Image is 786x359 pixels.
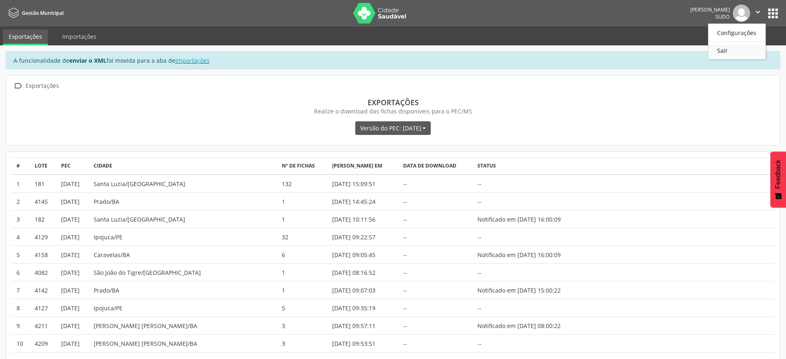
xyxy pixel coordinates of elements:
[57,264,89,281] td: [DATE]
[12,228,30,246] td: 4
[57,29,102,44] a: Importações
[753,7,762,17] i: 
[12,193,30,210] td: 2
[278,264,328,281] td: 1
[57,335,89,352] td: [DATE]
[473,317,583,335] td: Notificado em [DATE] 08:00:22
[6,51,780,69] div: A funcionalidade de foi movida para a aba de
[328,210,399,228] td: [DATE] 10:11:56
[24,80,60,92] div: Exportações
[708,27,765,38] a: Configurações
[399,264,473,281] td: --
[12,80,24,92] i: 
[89,210,278,228] td: Santa Luzia/[GEOGRAPHIC_DATA]
[278,335,328,352] td: 3
[766,6,780,21] button: apps
[89,246,278,264] td: Caravelas/BA
[12,210,30,228] td: 3
[278,228,328,246] td: 32
[12,281,30,299] td: 7
[750,5,766,22] button: 
[57,193,89,210] td: [DATE]
[399,335,473,352] td: --
[473,193,583,210] td: --
[3,29,48,45] a: Exportações
[89,281,278,299] td: Prado/BA
[12,317,30,335] td: 9
[89,193,278,210] td: Prado/BA
[278,210,328,228] td: 1
[328,228,399,246] td: [DATE] 09:22:57
[278,317,328,335] td: 3
[690,6,730,13] div: [PERSON_NAME]
[473,281,583,299] td: Notificado em [DATE] 15:00:22
[35,162,52,170] div: Lote
[30,210,57,228] td: 182
[57,317,89,335] td: [DATE]
[328,264,399,281] td: [DATE] 08:16:52
[30,317,57,335] td: 4211
[22,9,64,17] span: Gestão Municipal
[399,281,473,299] td: --
[733,5,750,22] img: img
[399,228,473,246] td: --
[18,98,768,107] div: Exportações
[30,175,57,193] td: 181
[57,246,89,264] td: [DATE]
[770,151,786,208] button: Feedback - Mostrar pesquisa
[18,107,768,116] div: Realize o download das fichas disponíveis para o PEC/MS
[282,162,323,170] div: Nº de fichas
[30,264,57,281] td: 4082
[12,264,30,281] td: 6
[89,175,278,193] td: Santa Luzia/[GEOGRAPHIC_DATA]
[89,264,278,281] td: São João do Tigre/[GEOGRAPHIC_DATA]
[175,57,210,64] a: Importações
[94,162,274,170] div: Cidade
[399,193,473,210] td: --
[12,175,30,193] td: 1
[89,335,278,352] td: [PERSON_NAME] [PERSON_NAME]/BA
[12,246,30,264] td: 5
[89,317,278,335] td: [PERSON_NAME] [PERSON_NAME]/BA
[583,158,774,175] th: Actions
[328,299,399,317] td: [DATE] 09:35:19
[473,299,583,317] td: --
[473,335,583,352] td: --
[399,317,473,335] td: --
[328,281,399,299] td: [DATE] 09:07:03
[328,175,399,193] td: [DATE] 15:09:51
[30,299,57,317] td: 4127
[473,246,583,264] td: Notificado em [DATE] 16:00:09
[30,281,57,299] td: 4142
[332,162,394,170] div: [PERSON_NAME] em
[328,335,399,352] td: [DATE] 09:53:51
[473,264,583,281] td: --
[473,228,583,246] td: --
[30,246,57,264] td: 4158
[57,228,89,246] td: [DATE]
[708,24,766,59] ul: 
[774,160,782,189] span: Feedback
[6,6,64,20] a: Gestão Municipal
[278,299,328,317] td: 5
[477,162,579,170] div: Status
[708,45,765,56] a: Sair
[89,228,278,246] td: Ipojuca/PE
[69,57,106,64] strong: enviar o XML
[57,210,89,228] td: [DATE]
[328,193,399,210] td: [DATE] 14:45:24
[355,121,431,135] button: Versão do PEC: [DATE]
[399,246,473,264] td: --
[57,281,89,299] td: [DATE]
[30,193,57,210] td: 4145
[403,162,469,170] div: Data de download
[17,162,26,170] div: #
[30,228,57,246] td: 4129
[328,317,399,335] td: [DATE] 09:57:11
[12,299,30,317] td: 8
[12,80,60,92] a:  Exportações
[278,175,328,193] td: 132
[328,246,399,264] td: [DATE] 09:05:45
[57,299,89,317] td: [DATE]
[399,210,473,228] td: --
